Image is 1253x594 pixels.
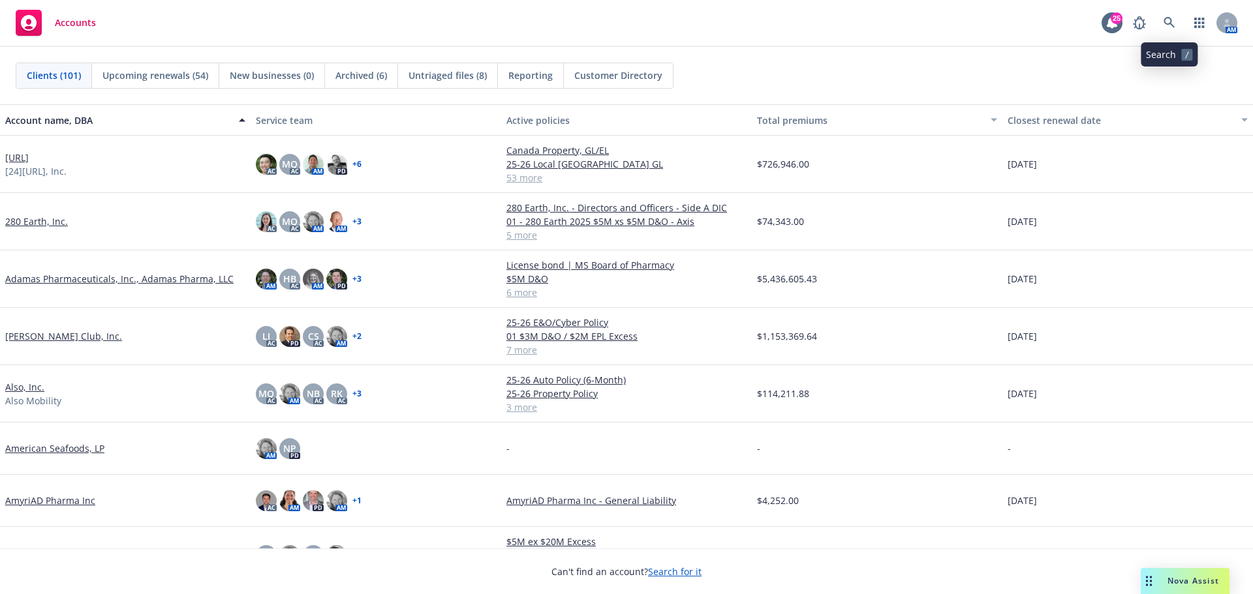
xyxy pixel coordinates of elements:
[352,333,362,340] a: + 2
[303,154,324,175] img: photo
[326,154,347,175] img: photo
[757,113,983,127] div: Total premiums
[506,387,747,400] a: 25-26 Property Policy
[5,380,44,394] a: Also, Inc.
[55,18,96,28] span: Accounts
[506,535,747,548] a: $5M ex $20M Excess
[1008,387,1037,400] span: [DATE]
[352,160,362,168] a: + 6
[1008,329,1037,343] span: [DATE]
[1008,113,1233,127] div: Closest renewal date
[102,68,208,82] span: Upcoming renewals (54)
[506,215,747,228] a: 01 - 280 Earth 2025 $5M xs $5M D&O - Axis
[506,113,747,127] div: Active policies
[5,494,95,507] a: AmyriAD Pharma Inc
[506,258,747,272] a: License bond | MS Board of Pharmacy
[27,68,81,82] span: Clients (101)
[506,373,747,387] a: 25-26 Auto Policy (6-Month)
[352,390,362,398] a: + 3
[1008,157,1037,171] span: [DATE]
[506,316,747,329] a: 25-26 E&O/Cyber Policy
[506,171,747,185] a: 53 more
[258,387,274,400] span: MQ
[506,400,747,414] a: 3 more
[752,104,1002,136] button: Total premiums
[5,113,231,127] div: Account name, DBA
[1156,10,1183,36] a: Search
[1008,494,1037,507] span: [DATE]
[757,329,817,343] span: $1,153,369.64
[506,441,510,455] span: -
[308,329,319,343] span: CS
[256,490,277,511] img: photo
[283,272,296,286] span: HB
[757,272,817,286] span: $5,436,605.43
[506,157,747,171] a: 25-26 Local [GEOGRAPHIC_DATA] GL
[574,68,662,82] span: Customer Directory
[230,68,314,82] span: New businesses (0)
[506,228,747,242] a: 5 more
[5,151,29,164] a: [URL]
[1008,441,1011,455] span: -
[303,490,324,511] img: photo
[648,565,702,578] a: Search for it
[282,215,298,228] span: MQ
[256,269,277,290] img: photo
[331,387,343,400] span: RK
[508,68,553,82] span: Reporting
[326,490,347,511] img: photo
[5,329,122,343] a: [PERSON_NAME] Club, Inc.
[5,272,234,286] a: Adamas Pharmaceuticals, Inc., Adamas Pharma, LLC
[256,154,277,175] img: photo
[757,215,804,228] span: $74,343.00
[303,269,324,290] img: photo
[352,275,362,283] a: + 3
[251,104,501,136] button: Service team
[1008,215,1037,228] span: [DATE]
[283,441,296,455] span: NP
[326,269,347,290] img: photo
[279,490,300,511] img: photo
[506,201,747,215] a: 280 Earth, Inc. - Directors and Officers - Side A DIC
[757,157,809,171] span: $726,946.00
[326,545,347,566] img: photo
[282,157,298,171] span: MQ
[279,545,300,566] img: photo
[757,494,799,507] span: $4,252.00
[1002,104,1253,136] button: Closest renewal date
[5,215,68,228] a: 280 Earth, Inc.
[1008,272,1037,286] span: [DATE]
[10,5,101,41] a: Accounts
[506,143,747,157] a: Canada Property, GL/EL
[506,286,747,299] a: 6 more
[1141,568,1157,594] div: Drag to move
[1168,575,1219,586] span: Nova Assist
[326,326,347,347] img: photo
[551,565,702,578] span: Can't find an account?
[757,387,809,400] span: $114,211.88
[506,272,747,286] a: $5M D&O
[5,394,61,408] span: Also Mobility
[1186,10,1213,36] a: Switch app
[326,211,347,232] img: photo
[352,218,362,226] a: + 3
[757,441,760,455] span: -
[262,329,270,343] span: LI
[1126,10,1152,36] a: Report a Bug
[506,343,747,357] a: 7 more
[256,211,277,232] img: photo
[279,383,300,404] img: photo
[307,387,320,400] span: NB
[1111,12,1122,24] div: 25
[506,329,747,343] a: 01 $3M D&O / $2M EPL Excess
[335,68,387,82] span: Archived (6)
[1141,568,1230,594] button: Nova Assist
[352,497,362,505] a: + 1
[501,104,752,136] button: Active policies
[409,68,487,82] span: Untriaged files (8)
